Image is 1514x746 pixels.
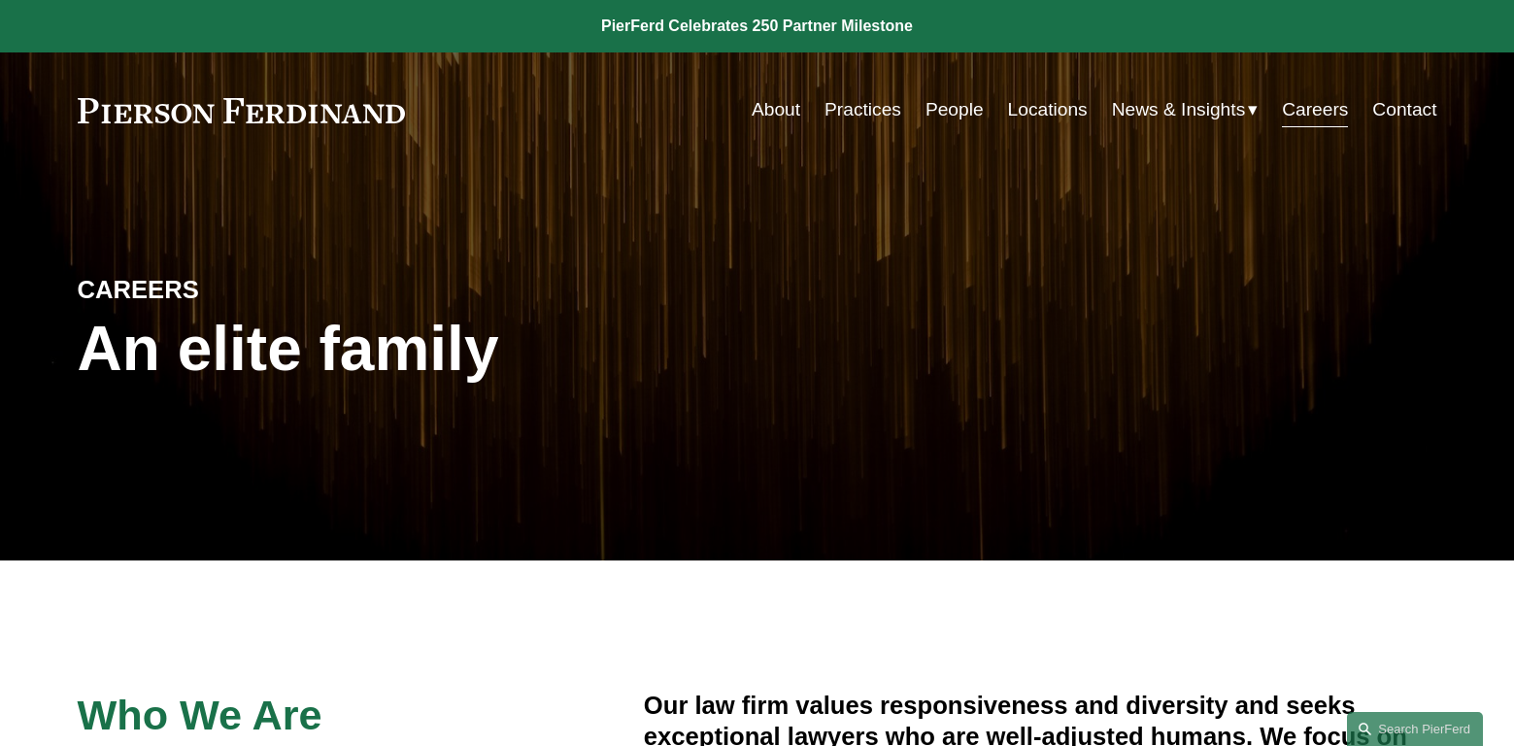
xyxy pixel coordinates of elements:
[78,274,418,305] h4: CAREERS
[1112,91,1259,128] a: folder dropdown
[925,91,984,128] a: People
[1282,91,1348,128] a: Careers
[1347,712,1483,746] a: Search this site
[78,314,757,385] h1: An elite family
[1112,93,1246,127] span: News & Insights
[752,91,800,128] a: About
[824,91,901,128] a: Practices
[78,692,322,738] span: Who We Are
[1372,91,1436,128] a: Contact
[1008,91,1088,128] a: Locations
